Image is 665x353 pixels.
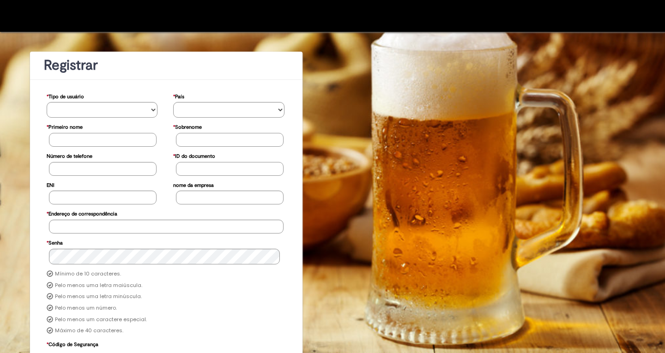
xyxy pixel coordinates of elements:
[7,12,75,27] img: c6ce05dddb264490e4c35e7cf39619ce.iix
[48,210,117,217] font: Endereço de correspondência
[47,153,92,160] font: Número de telefone
[175,93,184,100] font: País
[173,182,214,189] font: nome da empresa
[48,239,63,246] font: Senha
[55,270,121,277] font: Mínimo de 10 caracteres.
[175,124,202,131] font: Sobrenome
[55,316,147,323] font: Pelo menos um caractere especial.
[55,281,142,289] font: Pelo menos uma letra maiúscula.
[48,93,84,100] font: Tipo de usuário
[44,56,98,74] font: Registrar
[48,341,98,348] font: Código de Segurança
[175,153,215,160] font: ID do documento
[55,327,123,334] font: Máximo de 40 caracteres.
[48,124,83,131] font: Primeiro nome
[47,182,54,189] font: ENI
[55,293,142,300] font: Pelo menos uma letra minúscula.
[55,304,117,311] font: Pelo menos um número.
